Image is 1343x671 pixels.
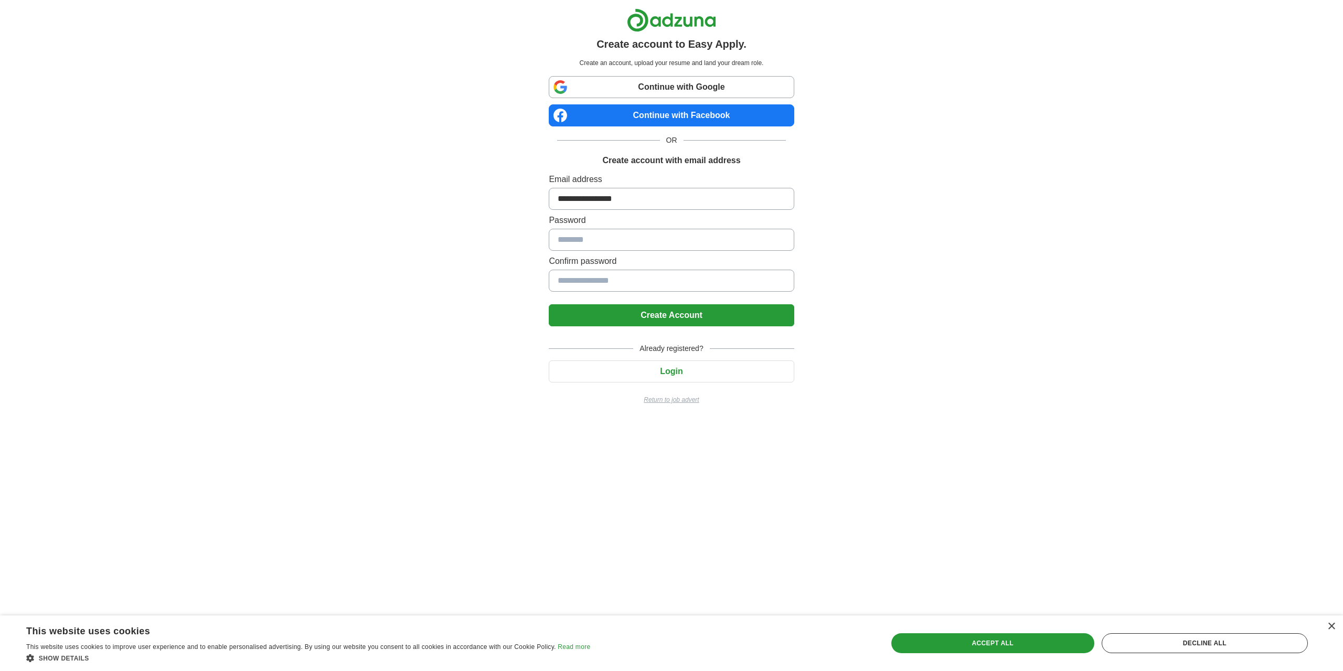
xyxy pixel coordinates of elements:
a: Read more, opens a new window [558,643,590,651]
label: Password [549,214,794,227]
span: This website uses cookies to improve user experience and to enable personalised advertising. By u... [26,643,556,651]
div: Accept all [891,633,1094,653]
div: Show details [26,653,590,663]
h1: Create account to Easy Apply. [596,36,747,52]
div: Close [1327,623,1335,631]
span: OR [660,135,684,146]
h1: Create account with email address [602,154,740,167]
span: Already registered? [633,343,709,354]
button: Login [549,360,794,382]
label: Confirm password [549,255,794,268]
a: Continue with Google [549,76,794,98]
a: Login [549,367,794,376]
div: This website uses cookies [26,622,564,637]
button: Create Account [549,304,794,326]
span: Show details [39,655,89,662]
p: Create an account, upload your resume and land your dream role. [551,58,792,68]
img: Adzuna logo [627,8,716,32]
label: Email address [549,173,794,186]
div: Decline all [1102,633,1308,653]
a: Return to job advert [549,395,794,404]
a: Continue with Facebook [549,104,794,126]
